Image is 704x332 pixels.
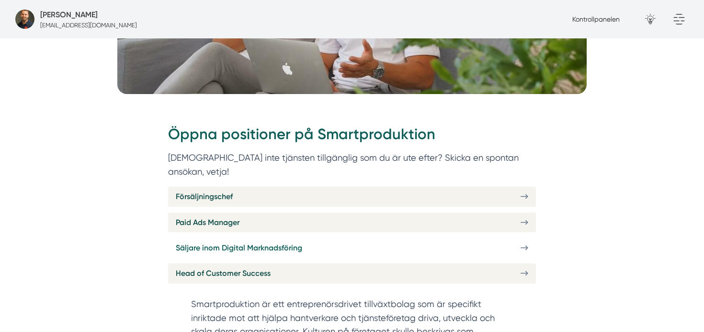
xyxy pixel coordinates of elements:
[40,21,137,30] p: [EMAIL_ADDRESS][DOMAIN_NAME]
[168,263,536,283] a: Head of Customer Success
[176,216,239,228] span: Paid Ads Manager
[176,267,271,279] span: Head of Customer Success
[176,190,233,202] span: Försäljningschef
[572,15,620,23] a: Kontrollpanelen
[168,124,536,151] h2: Öppna positioner på Smartproduktion
[168,187,536,206] a: Försäljningschef
[168,213,536,232] a: Paid Ads Manager
[176,242,302,254] span: Säljare inom Digital Marknadsföring
[168,238,536,258] a: Säljare inom Digital Marknadsföring
[40,9,98,21] h5: Försäljare
[15,10,34,29] img: bild-pa-smartproduktion-webbyraer-i-dalarnas-lan.jpg
[168,151,536,179] p: [DEMOGRAPHIC_DATA] inte tjänsten tillgänglig som du är ute efter? Skicka en spontan ansökan, vetja!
